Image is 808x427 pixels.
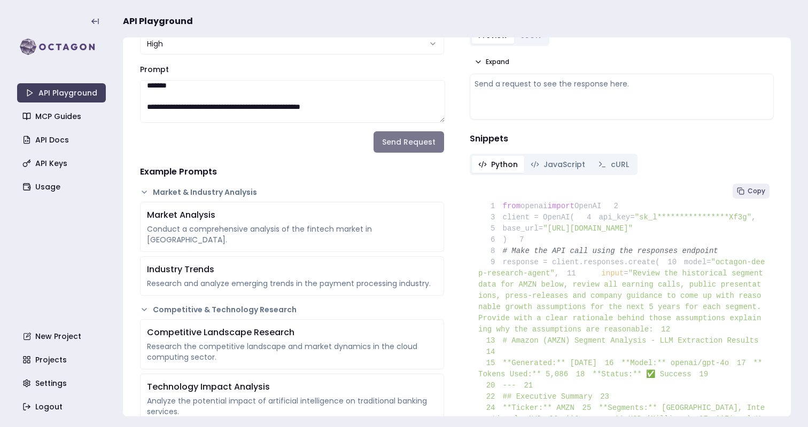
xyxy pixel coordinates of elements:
[140,187,444,197] button: Market & Industry Analysis
[543,159,585,170] span: JavaScript
[18,350,107,369] a: Projects
[692,369,716,380] span: 19
[574,202,601,210] span: OpenAI
[475,78,769,89] div: Send a request to see the response here.
[147,341,437,362] div: Research the competitive landscape and market dynamics in the cloud computing sector.
[147,381,437,393] div: Technology Impact Analysis
[478,359,597,367] span: **Generated:** [DATE]
[18,374,107,393] a: Settings
[478,392,593,401] span: ## Executive Summary
[691,414,716,425] span: 27
[374,131,444,153] button: Send Request
[503,247,718,255] span: # Make the API call using the responses endpoint
[478,201,503,212] span: 1
[478,235,507,244] span: )
[478,335,503,346] span: 13
[147,396,437,417] div: Analyze the potential impact of artificial intelligence on traditional banking services.
[18,107,107,126] a: MCP Guides
[18,397,107,416] a: Logout
[729,358,753,369] span: 17
[470,132,774,145] h4: Snippets
[140,304,444,315] button: Competitive & Technology Research
[541,415,692,423] span: **Currency:** USD (Millions)
[654,324,678,335] span: 12
[478,212,503,223] span: 3
[147,326,437,339] div: Competitive Landscape Research
[601,201,626,212] span: 2
[18,177,107,196] a: Usage
[478,381,516,390] span: ---
[491,159,518,170] span: Python
[516,380,541,391] span: 21
[478,402,503,414] span: 24
[478,336,758,345] span: # Amazon (AMZN) Segment Analysis - LLM Extraction Results
[611,159,629,170] span: cURL
[478,258,660,266] span: response = client.responses.create(
[147,224,437,245] div: Conduct a comprehensive analysis of the fintech market in [GEOGRAPHIC_DATA].
[123,15,193,28] span: API Playground
[478,358,503,369] span: 15
[684,258,711,266] span: model=
[568,370,692,378] span: **Status:** ✅ Success
[478,223,503,234] span: 5
[470,54,514,69] button: Expand
[599,213,634,222] span: api_key=
[751,213,756,222] span: ,
[520,202,547,210] span: openai
[478,346,503,358] span: 14
[733,184,770,199] button: Copy
[574,402,599,414] span: 25
[503,202,521,210] span: from
[140,64,169,75] label: Prompt
[597,358,621,369] span: 16
[748,187,765,195] span: Copy
[555,269,559,278] span: ,
[478,234,503,246] span: 6
[624,269,628,278] span: =
[147,263,437,276] div: Industry Trends
[140,165,444,178] h4: Example Prompts
[601,269,624,278] span: input
[503,224,543,233] span: base_url=
[548,202,574,210] span: import
[568,369,593,380] span: 18
[507,234,532,246] span: 7
[543,224,633,233] span: "[URL][DOMAIN_NAME]"
[478,257,503,268] span: 9
[478,404,765,423] span: **Segments:** [GEOGRAPHIC_DATA], International, AWS
[17,36,106,58] img: logo-rect-yK7x_WSZ.svg
[478,246,503,257] span: 8
[18,130,107,149] a: API Docs
[478,213,574,222] span: client = OpenAI(
[478,380,503,391] span: 20
[574,212,599,223] span: 4
[559,268,584,279] span: 11
[147,278,437,289] div: Research and analyze emerging trends in the payment processing industry.
[593,391,617,402] span: 23
[18,154,107,173] a: API Keys
[660,257,685,268] span: 10
[478,391,503,402] span: 22
[486,58,509,66] span: Expand
[18,327,107,346] a: New Project
[597,359,729,367] span: **Model:** openai/gpt-4o
[541,414,566,425] span: 26
[147,209,437,222] div: Market Analysis
[17,83,106,102] a: API Playground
